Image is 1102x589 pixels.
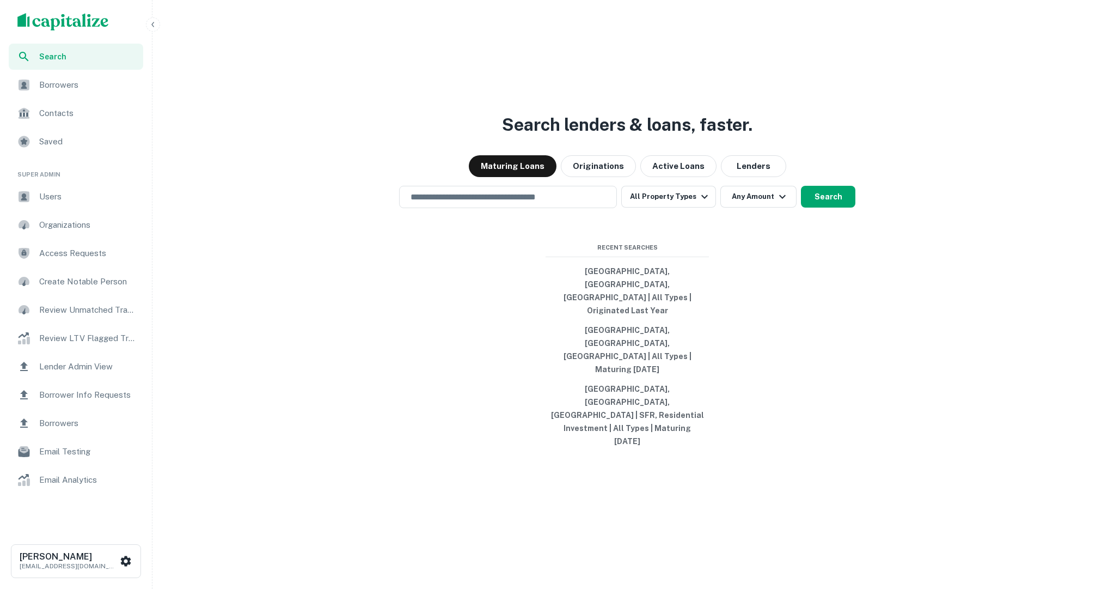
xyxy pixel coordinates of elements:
[546,262,709,320] button: [GEOGRAPHIC_DATA], [GEOGRAPHIC_DATA], [GEOGRAPHIC_DATA] | All Types | Originated Last Year
[9,157,143,184] li: Super Admin
[39,275,137,288] span: Create Notable Person
[640,155,717,177] button: Active Loans
[39,417,137,430] span: Borrowers
[801,186,855,208] button: Search
[39,135,137,148] span: Saved
[9,129,143,155] a: Saved
[9,269,143,295] a: Create Notable Person
[9,354,143,380] a: Lender Admin View
[9,297,143,323] a: Review Unmatched Transactions
[1048,502,1102,554] iframe: Chat Widget
[9,44,143,70] a: Search
[39,388,137,402] span: Borrower Info Requests
[621,186,716,208] button: All Property Types
[9,439,143,465] a: Email Testing
[546,243,709,252] span: Recent Searches
[9,100,143,126] a: Contacts
[546,379,709,451] button: [GEOGRAPHIC_DATA], [GEOGRAPHIC_DATA], [GEOGRAPHIC_DATA] | SFR, Residential Investment | All Types...
[39,445,137,458] span: Email Testing
[11,544,141,578] button: [PERSON_NAME][EMAIL_ADDRESS][DOMAIN_NAME]
[721,155,786,177] button: Lenders
[9,184,143,210] a: Users
[9,72,143,98] a: Borrowers
[39,247,137,260] span: Access Requests
[502,112,752,138] h3: Search lenders & loans, faster.
[9,240,143,266] a: Access Requests
[561,155,636,177] button: Originations
[546,320,709,379] button: [GEOGRAPHIC_DATA], [GEOGRAPHIC_DATA], [GEOGRAPHIC_DATA] | All Types | Maturing [DATE]
[39,332,137,345] span: Review LTV Flagged Transactions
[39,303,137,317] span: Review Unmatched Transactions
[20,552,118,561] h6: [PERSON_NAME]
[9,382,143,408] a: Borrower Info Requests
[39,473,137,487] span: Email Analytics
[9,410,143,436] a: Borrowers
[39,78,137,92] span: Borrowers
[9,212,143,238] a: Organizations
[39,51,137,63] span: Search
[9,325,143,351] a: Review LTV Flagged Transactions
[9,467,143,493] a: Email Analytics
[39,190,137,203] span: Users
[469,155,556,177] button: Maturing Loans
[20,561,118,571] p: [EMAIL_ADDRESS][DOMAIN_NAME]
[17,13,109,31] img: capitalize-logo.png
[39,107,137,120] span: Contacts
[720,186,797,208] button: Any Amount
[39,360,137,373] span: Lender Admin View
[39,218,137,232] span: Organizations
